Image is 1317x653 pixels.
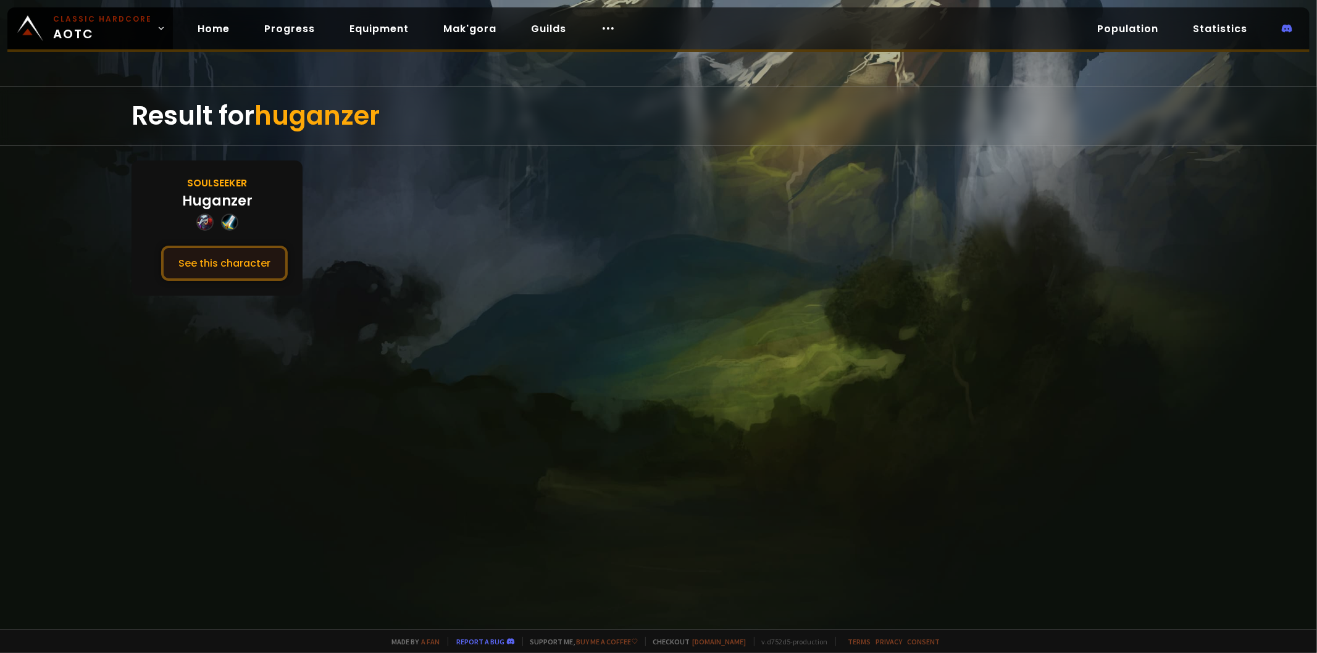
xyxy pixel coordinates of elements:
[187,175,247,191] div: Soulseeker
[132,87,1185,145] div: Result for
[645,637,746,646] span: Checkout
[422,637,440,646] a: a fan
[188,16,240,41] a: Home
[385,637,440,646] span: Made by
[161,246,288,281] button: See this character
[848,637,871,646] a: Terms
[433,16,506,41] a: Mak'gora
[182,191,253,211] div: Huganzer
[876,637,903,646] a: Privacy
[522,637,638,646] span: Support me,
[254,16,325,41] a: Progress
[53,14,152,43] span: AOTC
[53,14,152,25] small: Classic Hardcore
[340,16,419,41] a: Equipment
[521,16,576,41] a: Guilds
[254,98,380,134] span: huganzer
[457,637,505,646] a: Report a bug
[577,637,638,646] a: Buy me a coffee
[1087,16,1168,41] a: Population
[754,637,828,646] span: v. d752d5 - production
[7,7,173,49] a: Classic HardcoreAOTC
[908,637,940,646] a: Consent
[693,637,746,646] a: [DOMAIN_NAME]
[1183,16,1257,41] a: Statistics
